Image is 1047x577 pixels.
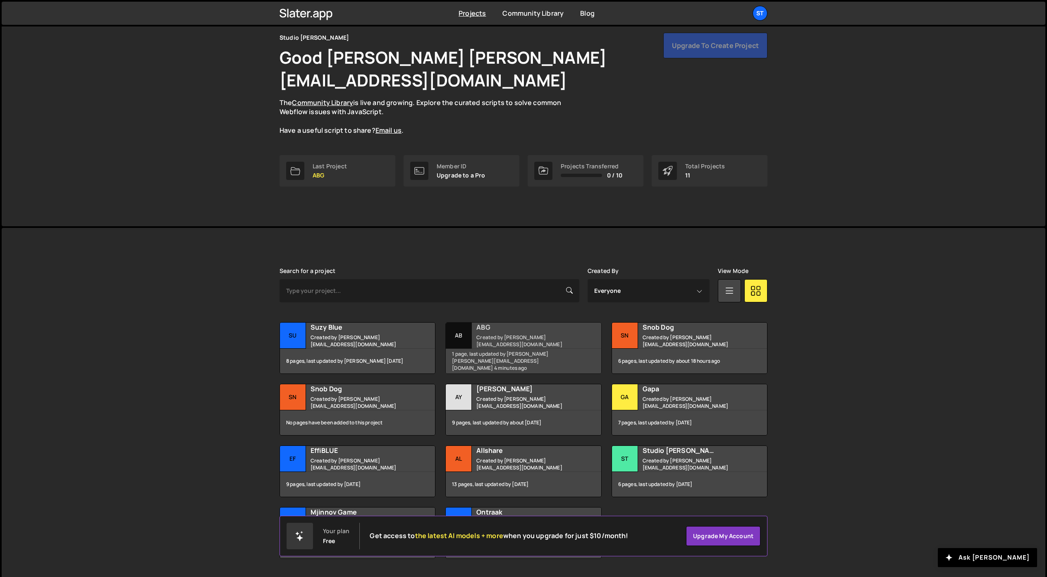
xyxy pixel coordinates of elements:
p: The is live and growing. Explore the curated scripts to solve common Webflow issues with JavaScri... [280,98,577,135]
small: Created by [PERSON_NAME][EMAIL_ADDRESS][DOMAIN_NAME] [643,395,742,409]
a: Su Suzy Blue Created by [PERSON_NAME][EMAIL_ADDRESS][DOMAIN_NAME] 8 pages, last updated by [PERSO... [280,322,435,374]
p: 11 [685,172,725,179]
div: On [446,508,472,534]
div: Member ID [437,163,485,170]
small: Created by [PERSON_NAME][EMAIL_ADDRESS][DOMAIN_NAME] [311,457,410,471]
div: Sn [280,384,306,410]
a: Ay [PERSON_NAME] Created by [PERSON_NAME][EMAIL_ADDRESS][DOMAIN_NAME] 9 pages, last updated by ab... [445,384,601,436]
div: 9 pages, last updated by [DATE] [280,472,435,497]
h2: Get access to when you upgrade for just $10/month! [370,532,628,540]
div: Free [323,538,335,544]
label: Created By [588,268,619,274]
input: Type your project... [280,279,579,302]
small: Created by [PERSON_NAME][EMAIL_ADDRESS][DOMAIN_NAME] [476,395,576,409]
a: St [753,6,767,21]
a: Upgrade my account [686,526,760,546]
small: Created by [PERSON_NAME][EMAIL_ADDRESS][DOMAIN_NAME] [476,334,576,348]
a: Community Library [292,98,353,107]
a: Ef EffiBLUE Created by [PERSON_NAME][EMAIL_ADDRESS][DOMAIN_NAME] 9 pages, last updated by [DATE] [280,445,435,497]
h2: Studio [PERSON_NAME] [643,446,742,455]
a: Blog [580,9,595,18]
div: St [612,446,638,472]
div: Studio [PERSON_NAME] [280,33,349,43]
div: Al [446,446,472,472]
a: Al Allshare Created by [PERSON_NAME][EMAIL_ADDRESS][DOMAIN_NAME] 13 pages, last updated by [DATE] [445,445,601,497]
label: View Mode [718,268,748,274]
div: Sn [612,323,638,349]
button: Ask [PERSON_NAME] [938,548,1037,567]
h2: EffiBLUE [311,446,410,455]
label: Search for a project [280,268,335,274]
p: ABG [313,172,347,179]
h2: ABG [476,323,576,332]
div: Mj [280,508,306,534]
small: Created by [PERSON_NAME][EMAIL_ADDRESS][DOMAIN_NAME] [311,334,410,348]
h2: [PERSON_NAME] [476,384,576,393]
h2: Mjinnov Game [311,508,410,517]
a: Community Library [502,9,564,18]
a: Mj Mjinnov Game Created by [PERSON_NAME][EMAIL_ADDRESS][DOMAIN_NAME] 1 page, last updated by [DATE] [280,507,435,559]
h2: Allshare [476,446,576,455]
div: 9 pages, last updated by about [DATE] [446,410,601,435]
div: 8 pages, last updated by [PERSON_NAME] [DATE] [280,349,435,373]
a: Sn Snob Dog Created by [PERSON_NAME][EMAIL_ADDRESS][DOMAIN_NAME] No pages have been added to this... [280,384,435,436]
span: the latest AI models + more [415,531,503,540]
small: Created by [PERSON_NAME][EMAIL_ADDRESS][DOMAIN_NAME] [643,334,742,348]
span: 0 / 10 [607,172,622,179]
h2: Snob Dog [643,323,742,332]
a: AB ABG Created by [PERSON_NAME][EMAIL_ADDRESS][DOMAIN_NAME] 1 page, last updated by [PERSON_NAME]... [445,322,601,374]
a: Sn Snob Dog Created by [PERSON_NAME][EMAIL_ADDRESS][DOMAIN_NAME] 6 pages, last updated by about 1... [612,322,767,374]
a: Ga Gapa Created by [PERSON_NAME][EMAIL_ADDRESS][DOMAIN_NAME] 7 pages, last updated by [DATE] [612,384,767,436]
div: 13 pages, last updated by [DATE] [446,472,601,497]
div: Ef [280,446,306,472]
small: Created by [PERSON_NAME][EMAIL_ADDRESS][DOMAIN_NAME] [643,457,742,471]
small: Created by [PERSON_NAME][EMAIL_ADDRESS][DOMAIN_NAME] [311,395,410,409]
div: 6 pages, last updated by about 18 hours ago [612,349,767,373]
div: No pages have been added to this project [280,410,435,435]
small: Created by [PERSON_NAME][EMAIL_ADDRESS][DOMAIN_NAME] [476,457,576,471]
h2: Snob Dog [311,384,410,393]
div: Last Project [313,163,347,170]
div: Su [280,323,306,349]
div: Total Projects [685,163,725,170]
div: 6 pages, last updated by [DATE] [612,472,767,497]
a: On Ontraak Created by [PERSON_NAME][EMAIL_ADDRESS][DOMAIN_NAME] 2 pages, last updated by [DATE] [445,507,601,559]
h2: Suzy Blue [311,323,410,332]
a: Email us [375,126,402,135]
div: Ay [446,384,472,410]
a: Last Project ABG [280,155,395,187]
div: 7 pages, last updated by [DATE] [612,410,767,435]
p: Upgrade to a Pro [437,172,485,179]
div: Your plan [323,528,349,534]
div: AB [446,323,472,349]
h1: Good [PERSON_NAME] [PERSON_NAME][EMAIL_ADDRESS][DOMAIN_NAME] [280,46,693,91]
a: St Studio [PERSON_NAME] Created by [PERSON_NAME][EMAIL_ADDRESS][DOMAIN_NAME] 6 pages, last update... [612,445,767,497]
h2: Gapa [643,384,742,393]
a: Projects [459,9,486,18]
div: Ga [612,384,638,410]
h2: Ontraak [476,508,576,517]
div: 1 page, last updated by [PERSON_NAME] [PERSON_NAME][EMAIL_ADDRESS][DOMAIN_NAME] 4 minutes ago [446,349,601,373]
div: Projects Transferred [561,163,622,170]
